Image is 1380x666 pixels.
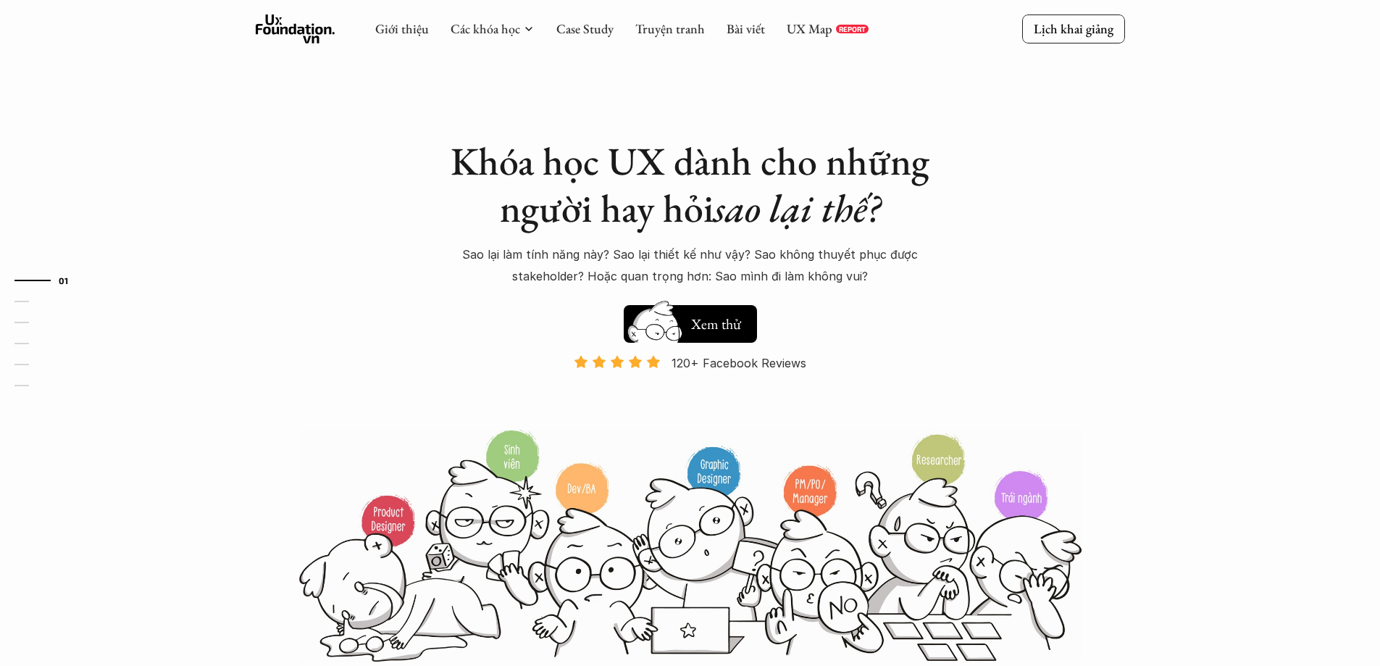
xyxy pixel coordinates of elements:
p: REPORT [839,25,866,33]
a: 01 [14,272,83,289]
h5: Xem thử [689,314,743,334]
a: Lịch khai giảng [1022,14,1125,43]
a: UX Map [787,20,832,37]
a: Bài viết [727,20,765,37]
em: sao lại thế? [714,183,880,233]
p: Lịch khai giảng [1034,20,1113,37]
h1: Khóa học UX dành cho những người hay hỏi [437,138,944,232]
strong: 01 [59,275,69,286]
a: Xem thử [624,298,757,343]
a: Case Study [556,20,614,37]
p: 120+ Facebook Reviews [672,352,806,374]
a: Giới thiệu [375,20,429,37]
p: Sao lại làm tính năng này? Sao lại thiết kế như vậy? Sao không thuyết phục được stakeholder? Hoặc... [437,243,944,288]
a: Truyện tranh [635,20,705,37]
a: Các khóa học [451,20,520,37]
a: 120+ Facebook Reviews [561,354,819,428]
